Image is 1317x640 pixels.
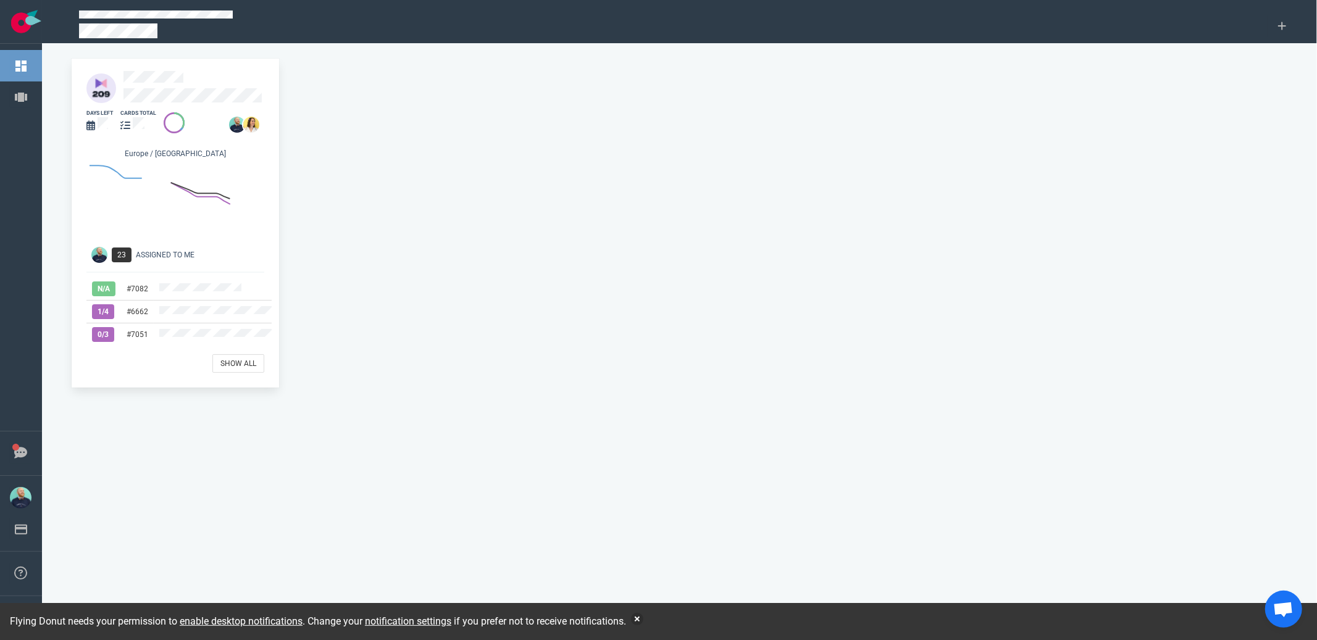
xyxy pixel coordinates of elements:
span: . Change your if you prefer not to receive notifications. [303,615,626,627]
div: Assigned To Me [136,249,272,260]
img: 40 [86,73,116,103]
div: cards total [120,109,156,117]
span: Flying Donut needs your permission to [10,615,303,627]
a: enable desktop notifications [180,615,303,627]
span: 0 / 3 [92,327,114,342]
div: Europe / [GEOGRAPHIC_DATA] [86,148,264,162]
img: 26 [229,117,245,133]
div: days left [86,109,113,117]
a: #7051 [127,330,148,339]
span: 23 [112,247,132,262]
img: Avatar [91,247,107,263]
span: 1 / 4 [92,304,114,319]
a: #7082 [127,285,148,293]
a: #6662 [127,307,148,316]
a: notification settings [365,615,451,627]
span: N/A [92,281,115,296]
a: Show All [212,354,264,373]
div: Ouvrir le chat [1265,591,1302,628]
img: 26 [243,117,259,133]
